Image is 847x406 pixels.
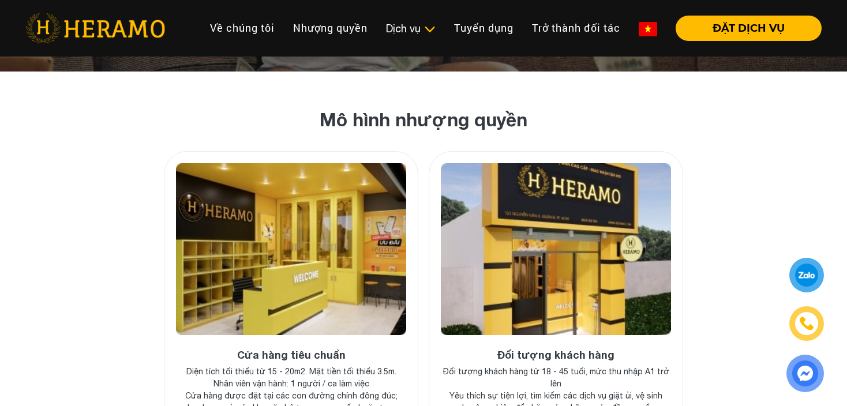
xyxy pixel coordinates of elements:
[441,349,671,362] h4: Đối tượng khách hàng
[800,317,814,330] img: phone-icon
[386,21,436,36] div: Dịch vụ
[639,22,657,36] img: vn-flag.png
[176,366,406,378] p: Diện tích tối thiểu từ 15 - 20m2. Mặt tiền tối thiểu 3.5m.
[176,378,406,390] p: Nhân viên vận hành: 1 người / ca làm việc
[25,13,165,43] img: heramo-logo.png
[441,163,671,335] img: image_2.jpg
[791,308,822,339] a: phone-icon
[201,16,284,40] a: Về chúng tôi
[424,24,436,35] img: subToggleIcon
[176,349,406,362] h4: Cửa hàng tiêu chuẩn
[666,23,822,33] a: ĐẶT DỊCH VỤ
[284,16,377,40] a: Nhượng quyền
[523,16,629,40] a: Trở thành đối tác
[441,366,671,390] p: Đối tượng khách hàng từ 18 - 45 tuổi, mức thu nhập A1 trở lên
[445,16,523,40] a: Tuyển dụng
[176,163,406,335] img: image_1.jpg
[173,108,674,130] h2: Mô hình nhượng quyền
[676,16,822,41] button: ĐẶT DỊCH VỤ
